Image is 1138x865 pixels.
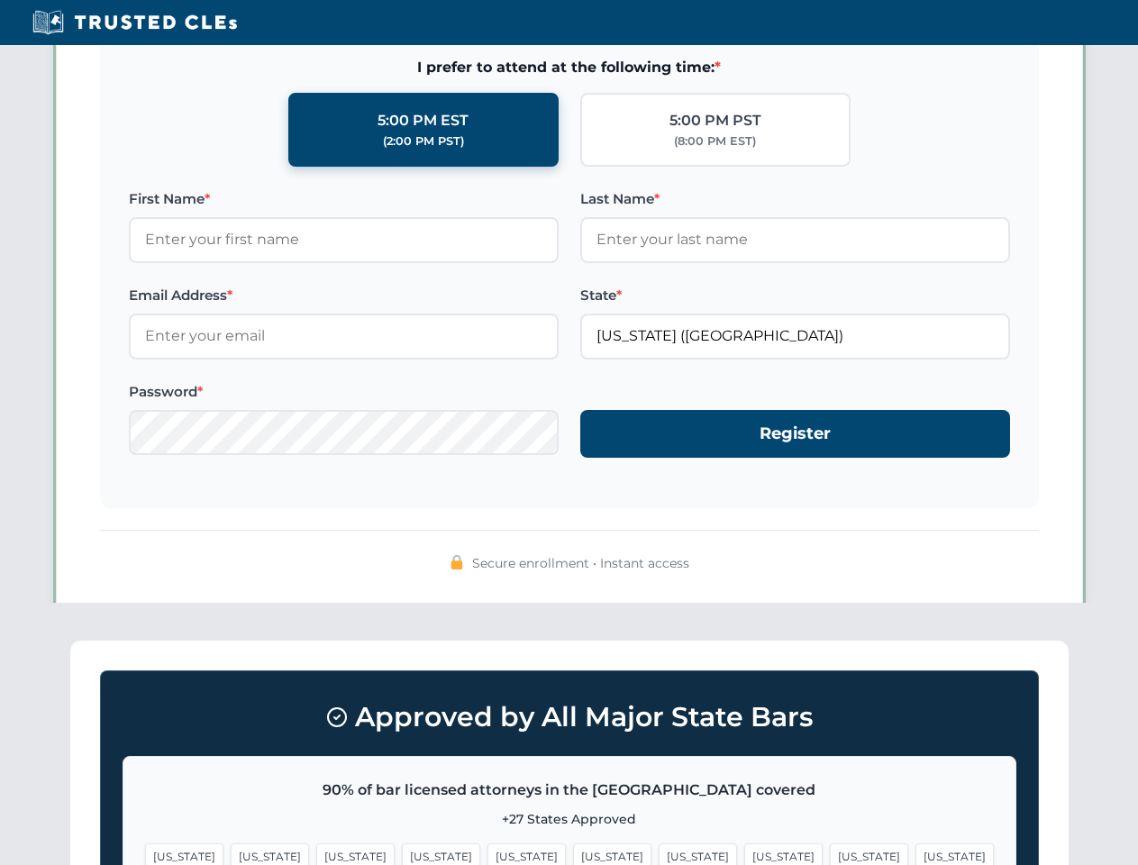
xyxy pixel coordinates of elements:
[129,188,559,210] label: First Name
[383,132,464,150] div: (2:00 PM PST)
[450,555,464,569] img: 🔒
[129,314,559,359] input: Enter your email
[580,285,1010,306] label: State
[27,9,242,36] img: Trusted CLEs
[129,381,559,403] label: Password
[145,809,994,829] p: +27 States Approved
[580,314,1010,359] input: Florida (FL)
[129,217,559,262] input: Enter your first name
[378,109,469,132] div: 5:00 PM EST
[472,553,689,573] span: Secure enrollment • Instant access
[669,109,761,132] div: 5:00 PM PST
[580,217,1010,262] input: Enter your last name
[123,693,1016,742] h3: Approved by All Major State Bars
[580,410,1010,458] button: Register
[580,188,1010,210] label: Last Name
[674,132,756,150] div: (8:00 PM EST)
[129,285,559,306] label: Email Address
[145,778,994,802] p: 90% of bar licensed attorneys in the [GEOGRAPHIC_DATA] covered
[129,56,1010,79] span: I prefer to attend at the following time:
